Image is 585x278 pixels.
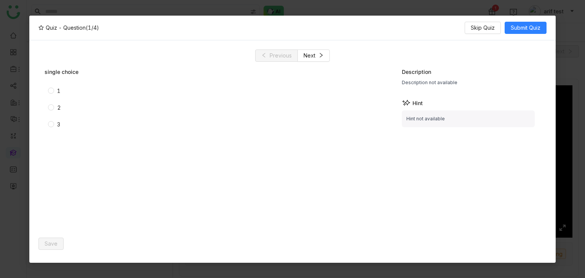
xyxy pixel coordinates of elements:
[402,68,535,76] div: Description
[402,110,535,127] div: Hint not available
[57,120,60,129] div: 3
[255,50,298,62] button: Previous
[38,24,99,32] div: Quiz - Question (1/4)
[511,24,540,32] span: Submit Quiz
[505,22,547,34] button: Submit Quiz
[38,238,64,250] button: Save
[465,22,501,34] button: Skip Quiz
[402,98,535,107] div: Hint
[45,68,387,76] div: single choice
[304,51,315,60] span: Next
[297,50,330,62] button: Next
[57,104,61,112] div: 2
[471,24,495,32] span: Skip Quiz
[57,87,61,95] div: 1
[402,79,535,86] div: Description not available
